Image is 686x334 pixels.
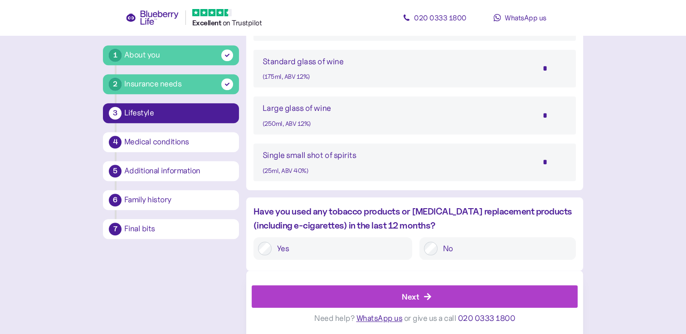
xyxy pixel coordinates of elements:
[124,138,233,146] div: Medical conditions
[402,291,419,303] div: Next
[263,72,343,82] div: (175ml, ABV 12%)
[479,9,561,27] a: WhatsApp us
[103,74,239,94] button: 2Insurance needs
[103,161,239,181] button: 5Additional information
[223,18,262,27] span: on Trustpilot
[124,196,233,204] div: Family history
[263,102,331,115] div: Large glass of wine
[458,313,516,323] span: 020 0333 1800
[109,49,122,62] div: 1
[505,13,546,22] span: WhatsApp us
[124,109,233,117] div: Lifestyle
[414,13,467,22] span: 020 0333 1800
[394,9,476,27] a: 020 0333 1800
[192,19,223,27] span: Excellent ️
[356,313,403,323] span: WhatsApp us
[109,78,122,91] div: 2
[109,194,122,206] div: 6
[103,45,239,65] button: 1About you
[263,166,356,176] div: (25ml, ABV 40%)
[103,132,239,152] button: 4Medical conditions
[109,223,122,235] div: 7
[263,55,343,68] div: Standard glass of wine
[272,242,408,255] label: Yes
[109,136,122,148] div: 4
[252,308,578,329] div: Need help? or give us a call
[109,107,122,119] div: 3
[109,165,122,177] div: 5
[124,167,233,175] div: Additional information
[263,149,356,162] div: Single small shot of spirits
[103,190,239,210] button: 6Family history
[253,205,576,233] div: Have you used any tobacco products or [MEDICAL_DATA] replacement products (including e-cigarettes...
[438,242,571,255] label: No
[124,49,160,61] div: About you
[124,78,182,90] div: Insurance needs
[263,119,331,129] div: (250ml, ABV 12%)
[252,285,578,308] button: Next
[124,225,233,233] div: Final bits
[103,219,239,239] button: 7Final bits
[103,103,239,123] button: 3Lifestyle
